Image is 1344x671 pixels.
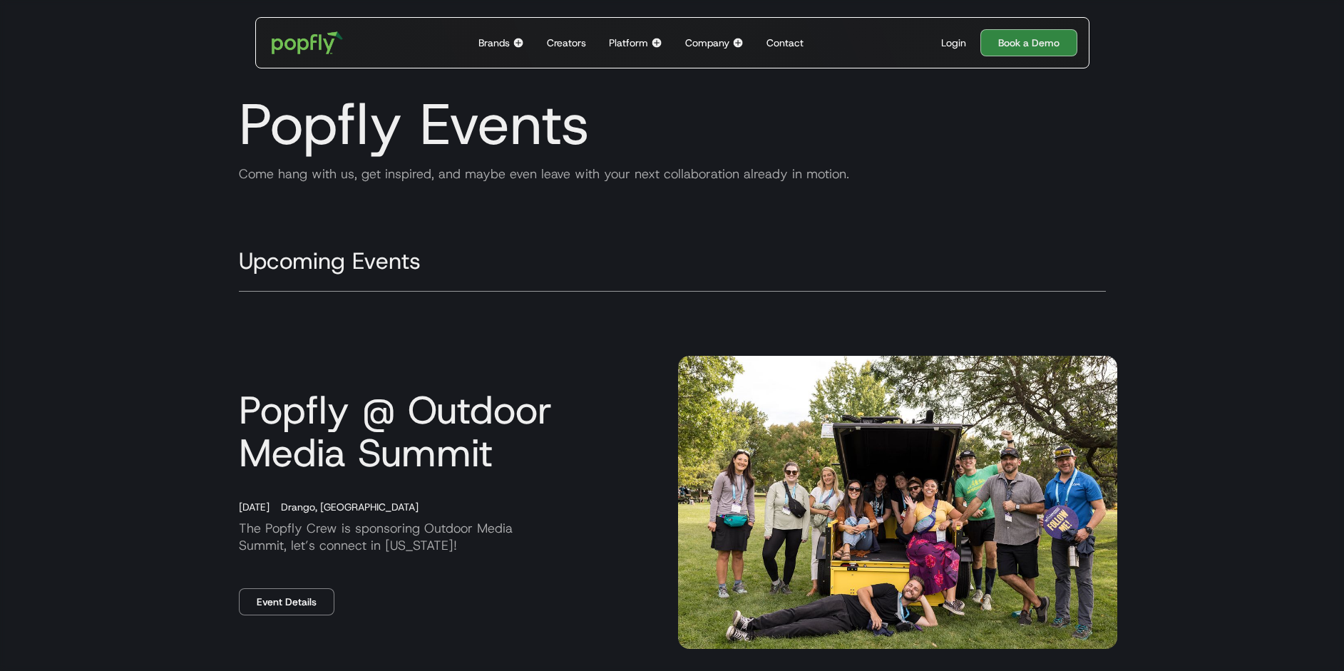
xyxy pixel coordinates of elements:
div: Contact [766,36,804,50]
a: Book a Demo [980,29,1077,56]
div: Platform [609,36,648,50]
a: Creators [541,18,592,68]
a: home [262,21,354,64]
h1: Popfly Events [227,90,1117,158]
a: Contact [761,18,809,68]
a: Event Details [239,588,334,615]
div: Drango, [GEOGRAPHIC_DATA] [270,500,419,514]
div: Login [941,36,966,50]
div: Brands [478,36,510,50]
div: Come hang with us, get inspired, and maybe even leave with your next collaboration already in mot... [227,165,1117,183]
a: Login [935,36,972,50]
h3: Popfly @ Outdoor Media Summit [227,389,667,474]
div: Company [685,36,729,50]
h2: Upcoming Events [239,248,1106,292]
div: [DATE] [227,500,270,514]
p: The Popfly Crew is sponsoring Outdoor Media Summit, let’s connect in [US_STATE]! [227,520,667,554]
div: Creators [547,36,586,50]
